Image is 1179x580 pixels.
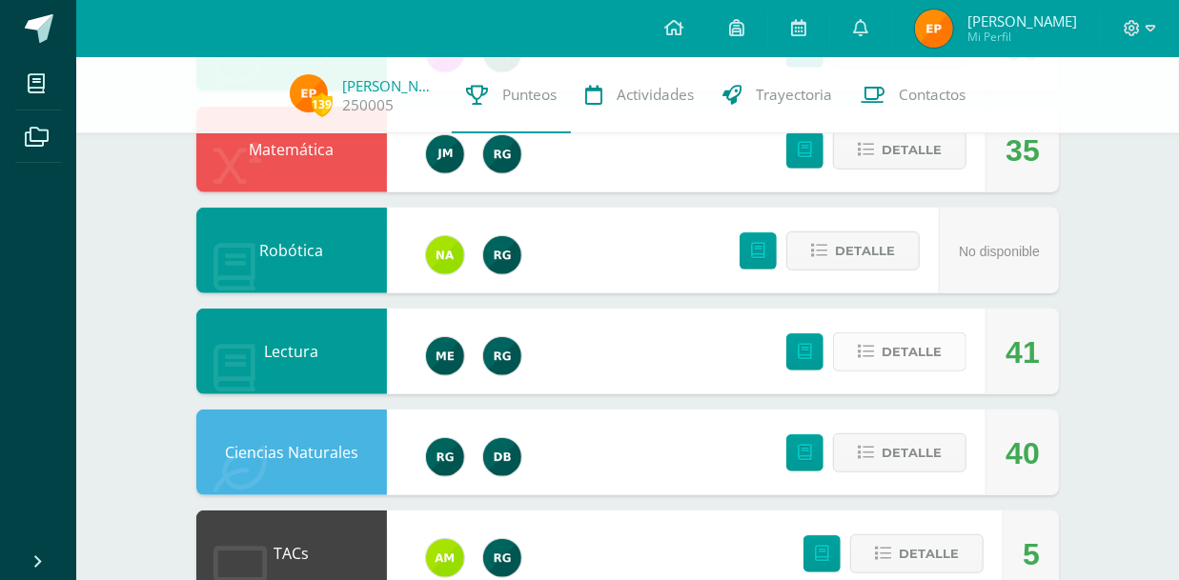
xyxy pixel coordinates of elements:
[483,337,521,375] img: 24ef3269677dd7dd963c57b86ff4a022.png
[833,130,966,170] button: Detalle
[846,57,980,133] a: Contactos
[290,74,328,112] img: 69133462a42c8d051886f26b65fbd743.png
[882,132,942,168] span: Detalle
[967,29,1077,45] span: Mi Perfil
[342,95,394,115] a: 250005
[899,536,959,571] span: Detalle
[426,337,464,375] img: e5319dee200a4f57f0a5ff00aaca67bb.png
[899,85,966,105] span: Contactos
[1006,410,1040,496] div: 40
[502,85,557,105] span: Punteos
[1006,310,1040,395] div: 41
[835,233,895,269] span: Detalle
[196,208,387,293] div: Robótica
[196,309,387,394] div: Lectura
[571,57,708,133] a: Actividades
[882,435,942,470] span: Detalle
[833,332,966,371] button: Detalle
[959,244,1040,259] span: No disponible
[786,231,920,270] button: Detalle
[915,10,953,48] img: 69133462a42c8d051886f26b65fbd743.png
[342,76,437,95] a: [PERSON_NAME]
[452,57,571,133] a: Punteos
[483,539,521,577] img: 24ef3269677dd7dd963c57b86ff4a022.png
[196,107,387,192] div: Matemática
[483,236,521,274] img: 24ef3269677dd7dd963c57b86ff4a022.png
[312,92,333,116] span: 139
[426,236,464,274] img: 35a337993bdd6a3ef9ef2b9abc5596bd.png
[850,534,984,573] button: Detalle
[426,135,464,173] img: 6bd1f88eaa8f84a993684add4ac8f9ce.png
[426,438,464,476] img: 24ef3269677dd7dd963c57b86ff4a022.png
[1006,108,1040,193] div: 35
[833,433,966,472] button: Detalle
[483,438,521,476] img: 2ce8b78723d74065a2fbc9da14b79a38.png
[756,85,832,105] span: Trayectoria
[708,57,846,133] a: Trayectoria
[196,410,387,495] div: Ciencias Naturales
[882,334,942,370] span: Detalle
[483,135,521,173] img: 24ef3269677dd7dd963c57b86ff4a022.png
[617,85,694,105] span: Actividades
[967,11,1077,30] span: [PERSON_NAME]
[426,539,464,577] img: fb2ca82e8de93e60a5b7f1e46d7c79f5.png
